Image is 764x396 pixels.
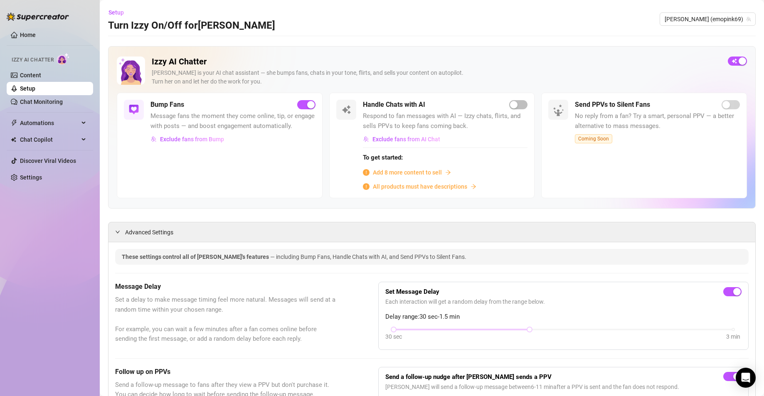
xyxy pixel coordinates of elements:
span: info-circle [363,169,370,176]
span: team [746,17,751,22]
span: Setup [108,9,124,16]
span: Advanced Settings [125,228,173,237]
img: AI Chatter [57,53,70,65]
span: Britney (emopink69) [665,13,751,25]
span: Automations [20,116,79,130]
div: [PERSON_NAME] is your AI chat assistant — she bumps fans, chats in your tone, flirts, and sells y... [152,69,721,86]
img: svg%3e [129,105,139,115]
img: svg%3e [151,136,157,142]
span: Exclude fans from AI Chat [372,136,440,143]
a: Settings [20,174,42,181]
span: arrow-right [445,170,451,175]
strong: Set Message Delay [385,288,439,295]
span: Respond to fan messages with AI — Izzy chats, flirts, and sells PPVs to keep fans coming back. [363,111,528,131]
a: Content [20,72,41,79]
span: arrow-right [471,184,476,189]
div: expanded [115,227,125,236]
img: silent-fans-ppv-o-N6Mmdf.svg [553,104,566,118]
div: Open Intercom Messenger [736,368,756,388]
h3: Turn Izzy On/Off for [PERSON_NAME] [108,19,275,32]
span: These settings control all of [PERSON_NAME]'s features [122,253,270,260]
span: thunderbolt [11,120,17,126]
div: 30 sec [385,332,402,341]
a: Chat Monitoring [20,98,63,105]
span: Set a delay to make message timing feel more natural. Messages will send at a random time within ... [115,295,337,344]
h5: Send PPVs to Silent Fans [575,100,650,110]
a: Home [20,32,36,38]
span: Message fans the moment they come online, tip, or engage with posts — and boost engagement automa... [150,111,315,131]
span: All products must have descriptions [373,182,467,191]
h5: Handle Chats with AI [363,100,425,110]
span: — including Bump Fans, Handle Chats with AI, and Send PPVs to Silent Fans. [270,253,466,260]
img: svg%3e [341,105,351,115]
h5: Message Delay [115,282,337,292]
h5: Follow up on PPVs [115,367,337,377]
h5: Bump Fans [150,100,184,110]
span: Delay range: 30 sec - 1.5 min [385,312,742,322]
span: Each interaction will get a random delay from the range below. [385,297,742,306]
span: info-circle [363,183,370,190]
a: Setup [20,85,35,92]
span: Chat Copilot [20,133,79,146]
span: [PERSON_NAME] will send a follow-up message between 6 - 11 min after a PPV is sent and the fan do... [385,382,742,391]
img: Chat Copilot [11,137,16,143]
a: Discover Viral Videos [20,157,76,164]
span: expanded [115,229,120,234]
span: Coming Soon [575,134,612,143]
h2: Izzy AI Chatter [152,57,721,67]
button: Setup [108,6,131,19]
span: No reply from a fan? Try a smart, personal PPV — a better alternative to mass messages. [575,111,740,131]
div: 3 min [726,332,740,341]
button: Exclude fans from AI Chat [363,133,441,146]
span: Exclude fans from Bump [160,136,224,143]
span: Add 8 more content to sell [373,168,442,177]
strong: To get started: [363,154,403,161]
img: Izzy AI Chatter [117,57,145,85]
img: logo-BBDzfeDw.svg [7,12,69,21]
strong: Send a follow-up nudge after [PERSON_NAME] sends a PPV [385,373,552,381]
span: Izzy AI Chatter [12,56,54,64]
img: svg%3e [363,136,369,142]
button: Exclude fans from Bump [150,133,224,146]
